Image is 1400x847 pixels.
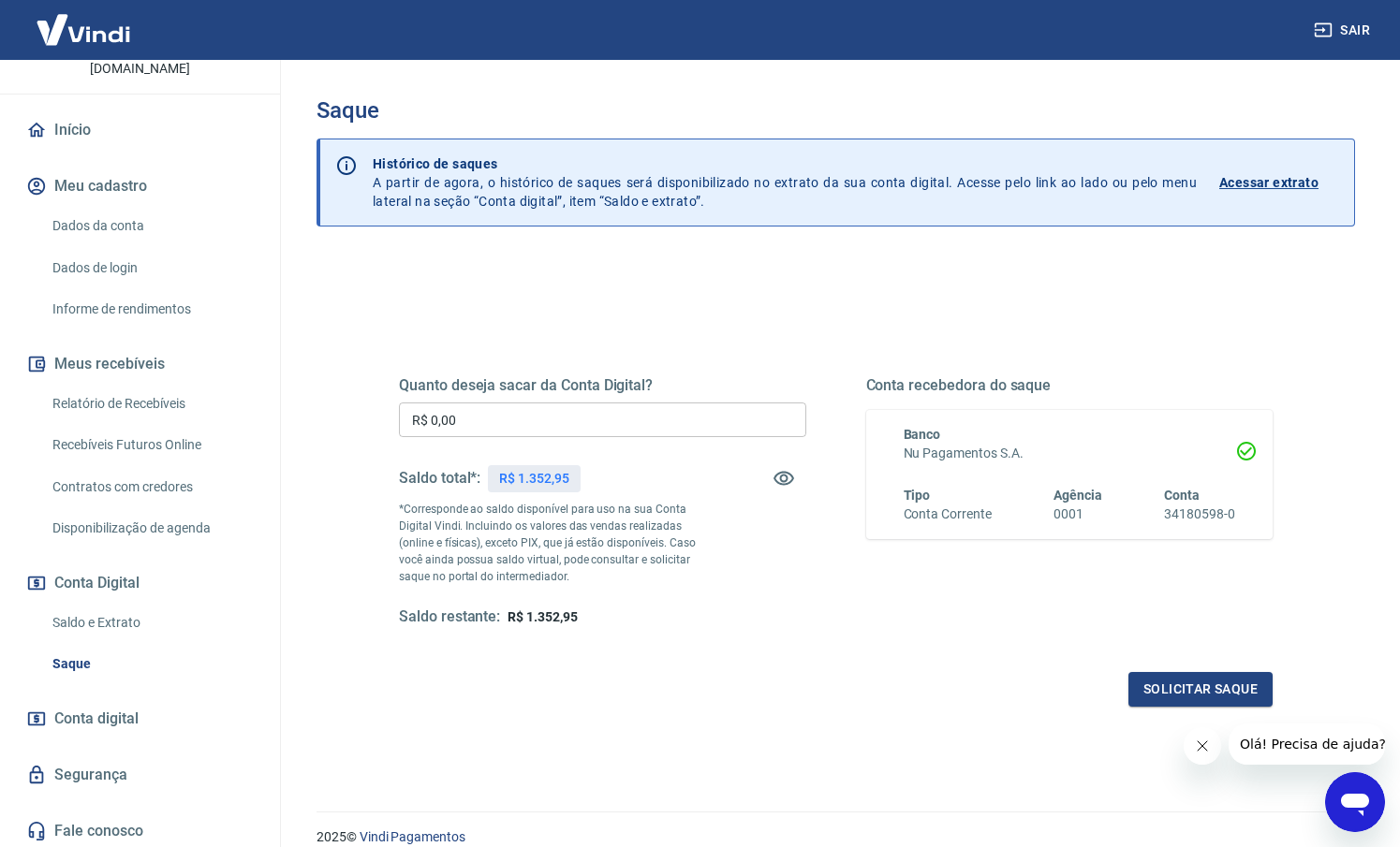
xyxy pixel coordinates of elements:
[22,166,258,207] button: Meu cadastro
[1229,723,1385,765] iframe: Mensagem da empresa
[22,1,144,58] img: Vindi
[45,645,258,683] a: Saque
[1054,488,1102,503] span: Agência
[499,469,568,489] p: R$ 1.352,95
[22,110,258,151] a: Início
[317,827,1355,847] p: 2025 ©
[45,249,258,287] a: Dados de login
[45,207,258,245] a: Dados da conta
[399,501,704,585] p: *Corresponde ao saldo disponível para uso na sua Conta Digital Vindi. Incluindo os valores das ve...
[508,609,577,624] span: R$ 1.352,95
[45,290,258,329] a: Informe de rendimentos
[373,154,1197,211] p: A partir de agora, o histórico de saques será disponibilizado no extrato da sua conta digital. Ac...
[1219,173,1319,192] p: Acessar extrato
[22,562,258,604] button: Conta Digital
[22,698,258,739] a: Conta digital
[45,426,258,464] a: Recebíveis Futuros Online
[1184,727,1221,765] iframe: Fechar mensagem
[45,604,258,642] a: Saldo e Extrato
[1325,772,1385,832] iframe: Botão para abrir a janela de mensagens
[45,509,258,548] a: Disponibilização de agenda
[866,376,1274,395] h5: Conta recebedora do saque
[317,97,1355,124] h3: Saque
[904,504,992,524] h6: Conta Corrente
[22,754,258,796] a: Segurança
[904,427,941,442] span: Banco
[45,468,258,506] a: Contratos com credores
[1128,672,1273,707] button: Solicitar saque
[22,343,258,385] button: Meus recebíveis
[904,444,1236,463] h6: Nu Pagamentos S.A.
[399,376,806,395] h5: Quanto deseja sacar da Conta Digital?
[399,607,500,627] h5: Saldo restante:
[399,469,480,488] h5: Saldo total*:
[1310,13,1378,48] button: Sair
[1164,504,1235,524] h6: 34180598-0
[1219,154,1339,211] a: Acessar extrato
[1054,504,1102,524] h6: 0001
[54,706,139,732] span: Conta digital
[904,488,931,503] span: Tipo
[45,385,258,423] a: Relatório de Recebíveis
[11,13,157,28] span: Olá! Precisa de ajuda?
[360,829,465,844] a: Vindi Pagamentos
[373,154,1197,173] p: Histórico de saques
[1164,488,1200,503] span: Conta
